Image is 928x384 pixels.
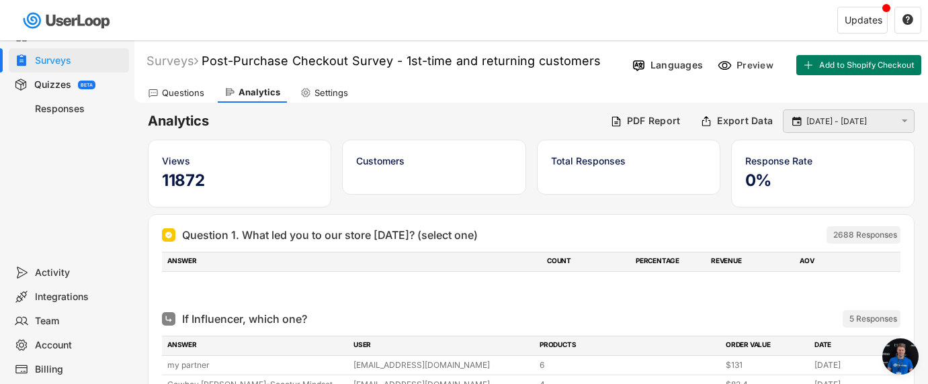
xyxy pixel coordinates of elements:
[167,359,345,371] div: my partner
[182,227,478,243] div: Question 1. What led you to our store [DATE]? (select one)
[814,340,895,352] div: DATE
[182,311,307,327] div: If Influencer, which one?
[796,55,921,75] button: Add to Shopify Checkout
[792,115,802,127] text: 
[902,115,908,127] text: 
[902,13,913,26] text: 
[353,359,532,371] div: [EMAIL_ADDRESS][DOMAIN_NAME]
[902,14,914,26] button: 
[790,115,803,128] button: 
[745,154,900,168] div: Response Rate
[162,87,204,99] div: Questions
[81,83,93,87] div: BETA
[711,256,792,268] div: REVENUE
[239,87,280,98] div: Analytics
[882,338,919,375] div: Open chat
[736,59,777,71] div: Preview
[726,340,806,352] div: ORDER VALUE
[35,103,124,115] div: Responses
[551,154,706,168] div: Total Responses
[353,340,532,352] div: USER
[717,115,773,127] div: Export Data
[34,79,71,91] div: Quizzes
[167,256,539,268] div: ANSWER
[627,115,681,127] div: PDF Report
[148,112,600,130] h6: Analytics
[833,230,897,240] div: 2688 Responses
[35,339,124,352] div: Account
[806,115,895,128] input: Select Date Range
[636,256,703,268] div: PERCENTAGE
[356,154,511,168] div: Customers
[162,171,317,191] h5: 11872
[819,61,915,69] span: Add to Shopify Checkout
[814,359,895,371] div: [DATE]
[146,53,198,68] div: Surveys
[35,363,124,376] div: Billing
[800,256,880,268] div: AOV
[165,231,173,239] img: Single Select
[165,315,173,323] img: Open Ended
[20,7,115,34] img: userloop-logo-01.svg
[650,59,703,71] div: Languages
[162,154,317,168] div: Views
[547,256,628,268] div: COUNT
[849,314,897,324] div: 5 Responses
[314,87,348,99] div: Settings
[202,54,601,68] font: Post-Purchase Checkout Survey - 1st-time and returning customers
[898,115,911,127] button: 
[540,340,718,352] div: PRODUCTS
[35,54,124,67] div: Surveys
[35,315,124,328] div: Team
[35,291,124,303] div: Integrations
[845,15,882,25] div: Updates
[745,171,900,191] h5: 0%
[726,359,806,371] div: $131
[632,58,646,73] img: Language%20Icon.svg
[167,340,345,352] div: ANSWER
[540,359,718,371] div: 6
[35,267,124,279] div: Activity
